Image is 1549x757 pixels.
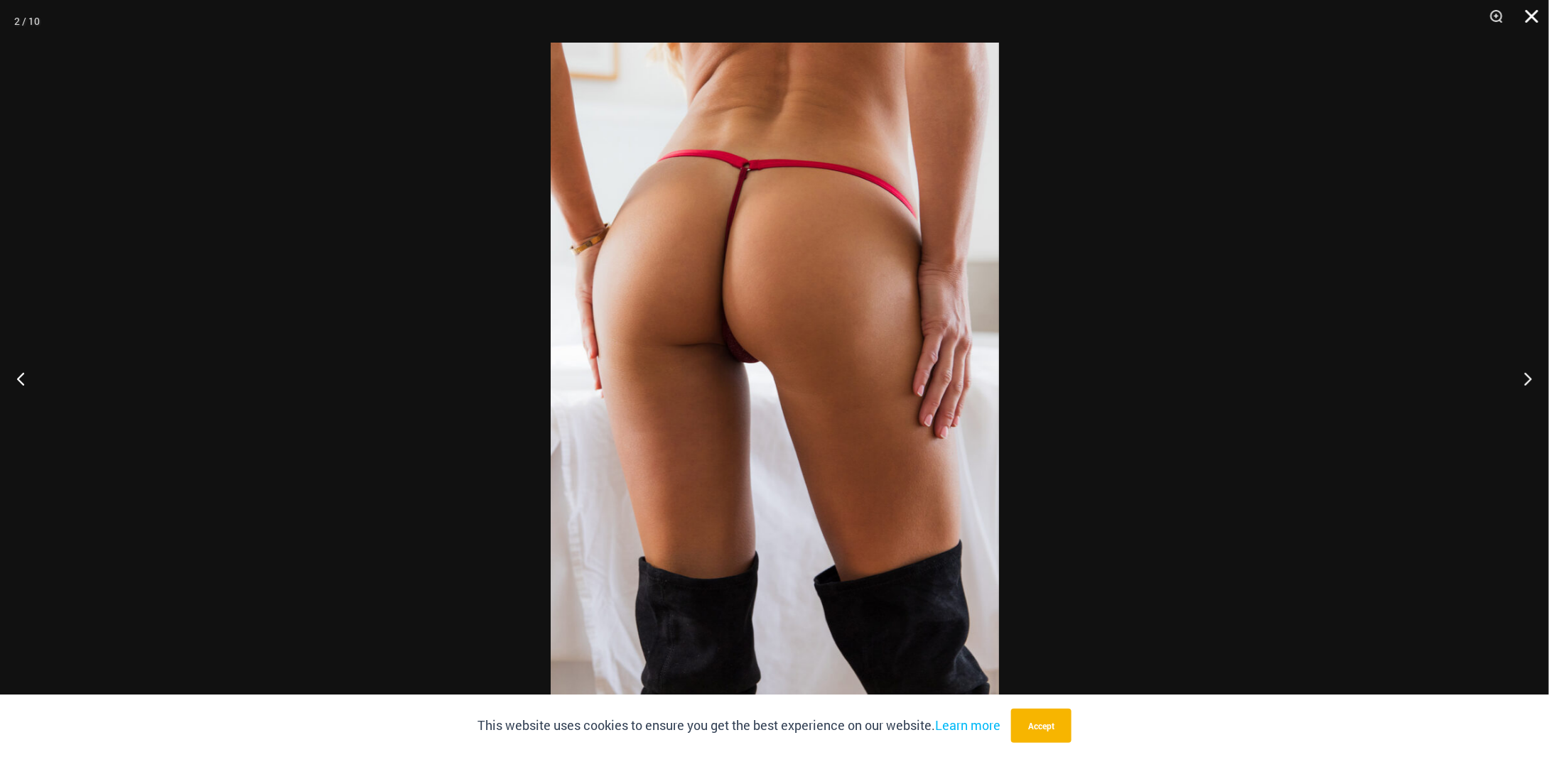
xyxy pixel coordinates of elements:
[1011,709,1072,743] button: Accept
[551,43,999,714] img: Guilty Pleasures Red 689 Micro 02
[14,11,40,32] div: 2 / 10
[477,715,1000,736] p: This website uses cookies to ensure you get the best experience on our website.
[935,717,1000,734] a: Learn more
[1496,343,1549,414] button: Next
